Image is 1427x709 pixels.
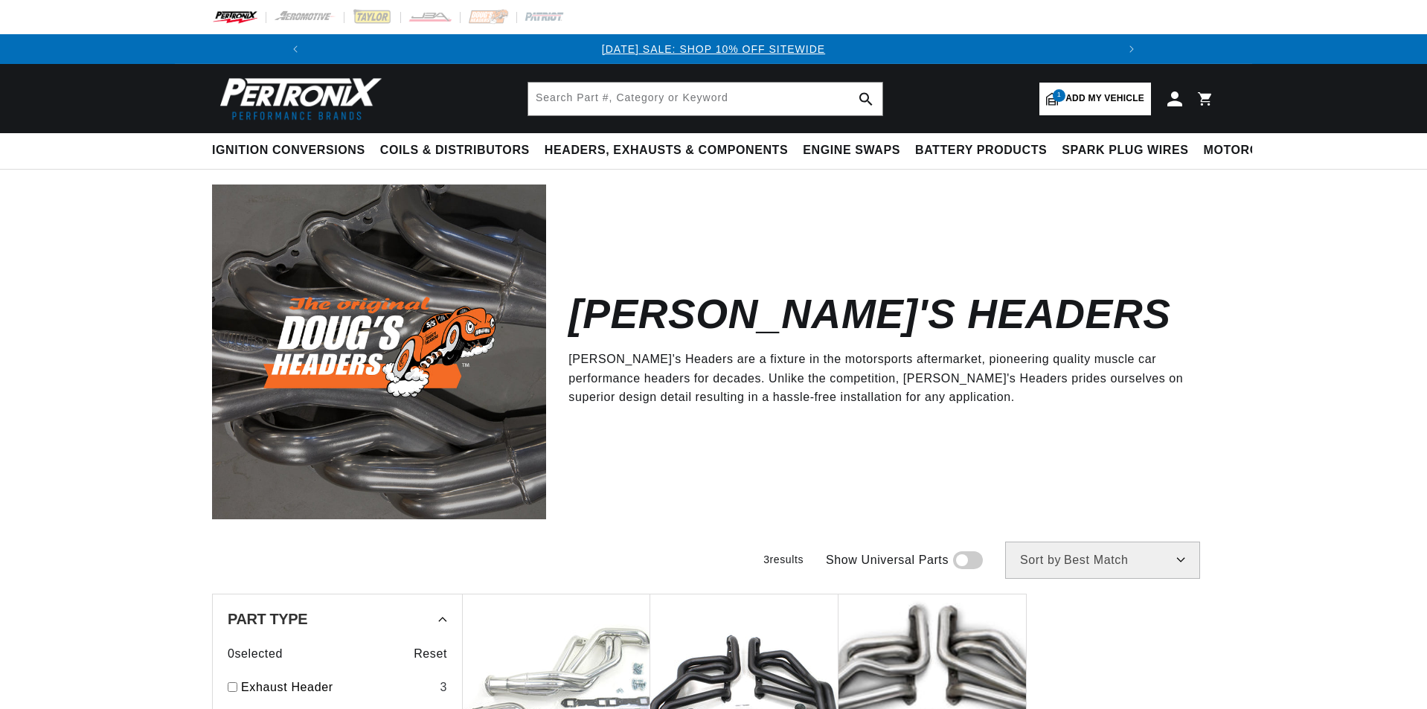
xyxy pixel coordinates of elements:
[908,133,1054,168] summary: Battery Products
[310,41,1117,57] div: 1 of 3
[850,83,882,115] button: search button
[175,34,1252,64] slideshow-component: Translation missing: en.sections.announcements.announcement_bar
[212,133,373,168] summary: Ignition Conversions
[380,143,530,158] span: Coils & Distributors
[1039,83,1151,115] a: 1Add my vehicle
[826,551,949,570] span: Show Universal Parts
[568,297,1170,332] h2: [PERSON_NAME]'s Headers
[212,73,383,124] img: Pertronix
[803,143,900,158] span: Engine Swaps
[568,350,1193,407] p: [PERSON_NAME]'s Headers are a fixture in the motorsports aftermarket, pioneering quality muscle c...
[241,678,434,697] a: Exhaust Header
[1005,542,1200,579] select: Sort by
[1054,133,1196,168] summary: Spark Plug Wires
[763,554,804,565] span: 3 results
[1053,89,1065,102] span: 1
[915,143,1047,158] span: Battery Products
[310,41,1117,57] div: Announcement
[537,133,795,168] summary: Headers, Exhausts & Components
[373,133,537,168] summary: Coils & Distributors
[602,43,825,55] a: [DATE] SALE: SHOP 10% OFF SITEWIDE
[545,143,788,158] span: Headers, Exhausts & Components
[414,644,447,664] span: Reset
[440,678,447,697] div: 3
[228,644,283,664] span: 0 selected
[228,612,307,626] span: Part Type
[212,185,546,519] img: Doug's Headers
[1020,554,1061,566] span: Sort by
[280,34,310,64] button: Translation missing: en.sections.announcements.previous_announcement
[212,143,365,158] span: Ignition Conversions
[1196,133,1300,168] summary: Motorcycle
[1204,143,1292,158] span: Motorcycle
[1065,92,1144,106] span: Add my vehicle
[1062,143,1188,158] span: Spark Plug Wires
[1117,34,1147,64] button: Translation missing: en.sections.announcements.next_announcement
[528,83,882,115] input: Search Part #, Category or Keyword
[795,133,908,168] summary: Engine Swaps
